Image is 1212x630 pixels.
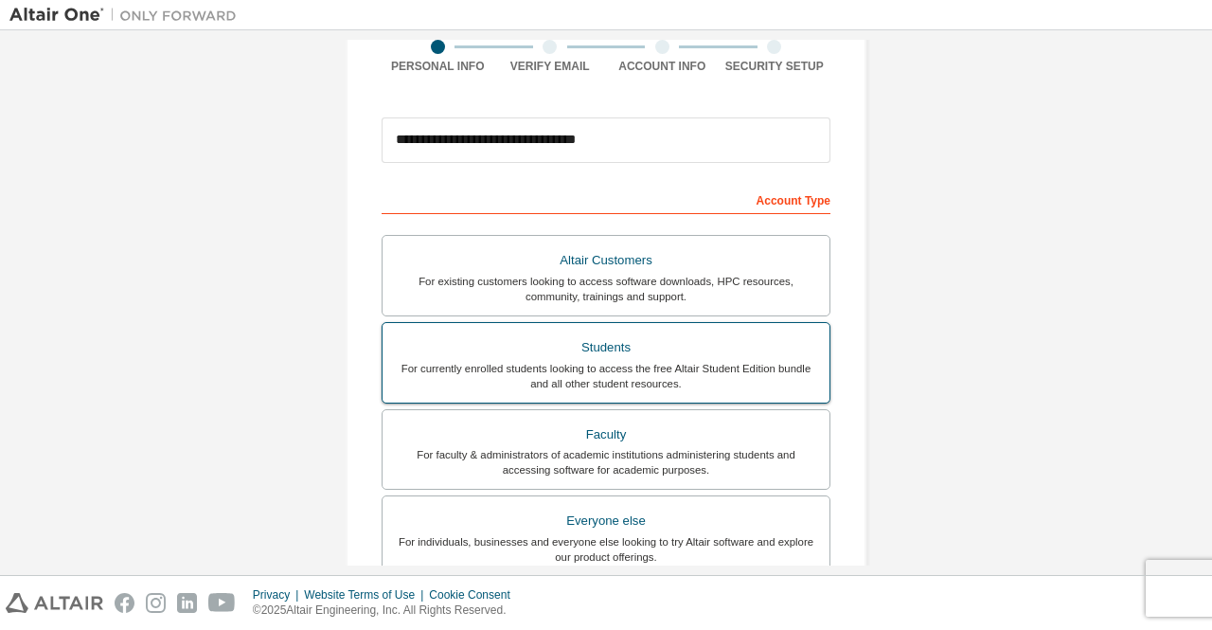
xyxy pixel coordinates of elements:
[6,593,103,613] img: altair_logo.svg
[382,184,830,214] div: Account Type
[253,587,304,603] div: Privacy
[394,422,818,448] div: Faculty
[115,593,134,613] img: facebook.svg
[394,334,818,361] div: Students
[177,593,197,613] img: linkedin.svg
[494,59,607,74] div: Verify Email
[208,593,236,613] img: youtube.svg
[394,361,818,391] div: For currently enrolled students looking to access the free Altair Student Edition bundle and all ...
[394,247,818,274] div: Altair Customers
[9,6,246,25] img: Altair One
[253,603,522,619] p: © 2025 Altair Engineering, Inc. All Rights Reserved.
[394,274,818,304] div: For existing customers looking to access software downloads, HPC resources, community, trainings ...
[719,59,831,74] div: Security Setup
[394,534,818,565] div: For individuals, businesses and everyone else looking to try Altair software and explore our prod...
[606,59,719,74] div: Account Info
[429,587,521,603] div: Cookie Consent
[382,59,494,74] div: Personal Info
[394,447,818,477] div: For faculty & administrators of academic institutions administering students and accessing softwa...
[394,508,818,534] div: Everyone else
[304,587,429,603] div: Website Terms of Use
[146,593,166,613] img: instagram.svg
